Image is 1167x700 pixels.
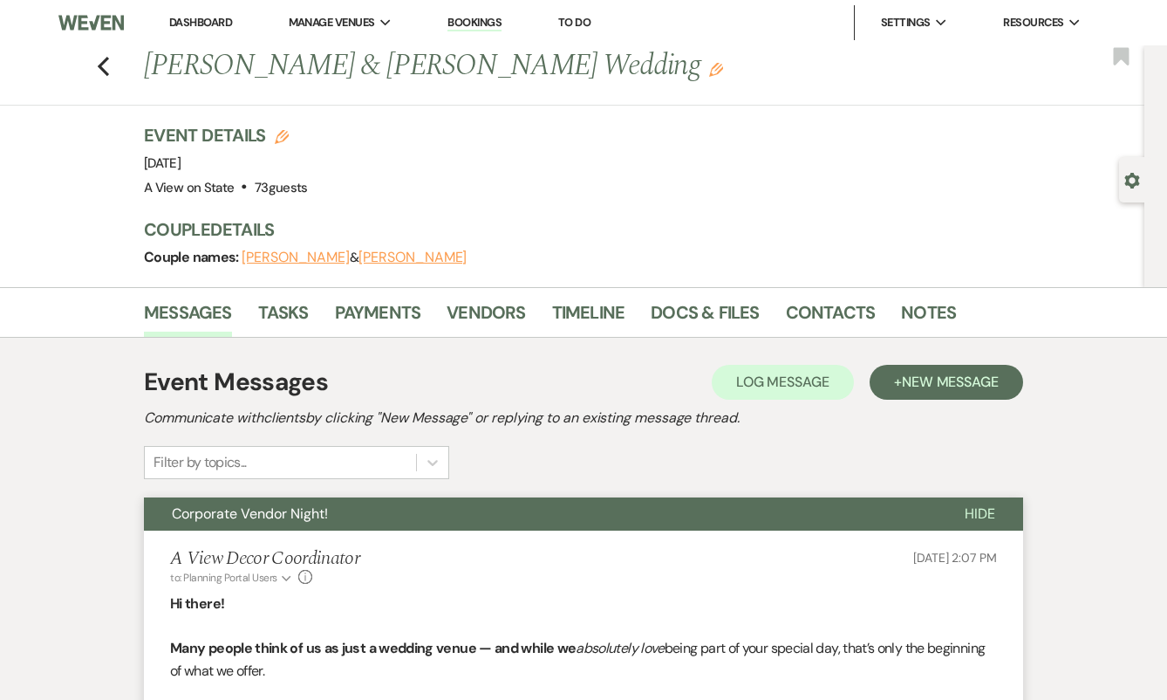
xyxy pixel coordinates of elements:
[144,154,181,172] span: [DATE]
[870,365,1023,400] button: +New Message
[913,550,997,566] span: [DATE] 2:07 PM
[144,408,1023,429] h2: Communicate with clients by clicking "New Message" or replying to an existing message thread.
[144,45,925,87] h1: [PERSON_NAME] & [PERSON_NAME] Wedding
[172,504,328,523] span: Corporate Vendor Night!
[258,299,309,337] a: Tasks
[289,14,375,31] span: Manage Venues
[242,250,350,264] button: [PERSON_NAME]
[169,15,232,30] a: Dashboard
[144,179,234,196] span: A View on State
[144,123,308,148] h3: Event Details
[242,249,467,266] span: &
[170,571,277,585] span: to: Planning Portal Users
[447,299,525,337] a: Vendors
[144,217,1121,242] h3: Couple Details
[965,504,995,523] span: Hide
[144,498,937,531] button: Corporate Vendor Night!
[558,15,590,30] a: To Do
[447,15,502,31] a: Bookings
[576,639,664,657] em: absolutely love
[881,14,931,31] span: Settings
[144,248,242,266] span: Couple names:
[1003,14,1063,31] span: Resources
[335,299,421,337] a: Payments
[651,299,759,337] a: Docs & Files
[736,373,829,391] span: Log Message
[937,498,1023,531] button: Hide
[552,299,625,337] a: Timeline
[786,299,876,337] a: Contacts
[154,452,247,473] div: Filter by topics...
[170,548,359,570] h5: A View Decor Coordinator
[170,639,576,657] strong: Many people think of us as just a wedding venue — and while we
[58,4,124,41] img: Weven Logo
[170,637,997,682] p: being part of your special day, that’s only the beginning of what we offer.
[170,594,224,613] strong: Hi there!
[170,570,294,586] button: to: Planning Portal Users
[255,179,308,196] span: 73 guests
[901,299,956,337] a: Notes
[144,299,232,337] a: Messages
[712,365,854,400] button: Log Message
[709,61,723,77] button: Edit
[902,373,999,391] span: New Message
[1124,171,1140,188] button: Open lead details
[358,250,467,264] button: [PERSON_NAME]
[144,364,328,401] h1: Event Messages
